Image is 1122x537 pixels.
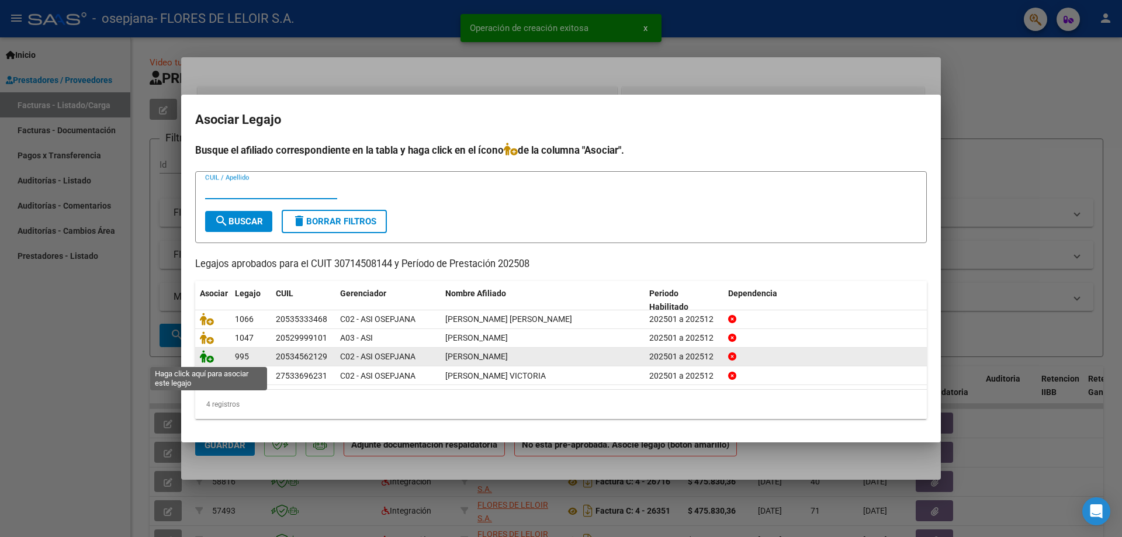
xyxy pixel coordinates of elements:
[445,289,506,298] span: Nombre Afiliado
[276,369,327,383] div: 27533696231
[205,211,272,232] button: Buscar
[276,313,327,326] div: 20535333468
[271,281,335,320] datatable-header-cell: CUIL
[235,314,254,324] span: 1066
[445,352,508,361] span: CALIVA MATTEO AGUSTIN
[195,390,927,419] div: 4 registros
[723,281,927,320] datatable-header-cell: Dependencia
[445,314,572,324] span: PAZ CATALAN IÑAKI LEANDRO
[195,109,927,131] h2: Asociar Legajo
[195,143,927,158] h4: Busque el afiliado correspondiente en la tabla y haga click en el ícono de la columna "Asociar".
[340,333,373,342] span: A03 - ASI
[340,371,415,380] span: C02 - ASI OSEPJANA
[214,216,263,227] span: Buscar
[235,371,249,380] span: 876
[441,281,645,320] datatable-header-cell: Nombre Afiliado
[214,214,228,228] mat-icon: search
[292,216,376,227] span: Borrar Filtros
[728,289,777,298] span: Dependencia
[649,313,719,326] div: 202501 a 202512
[649,369,719,383] div: 202501 a 202512
[195,281,230,320] datatable-header-cell: Asociar
[276,331,327,345] div: 20529999101
[445,371,546,380] span: MURDOCCA MIA VICTORIA
[276,350,327,363] div: 20534562129
[340,352,415,361] span: C02 - ASI OSEPJANA
[649,350,719,363] div: 202501 a 202512
[230,281,271,320] datatable-header-cell: Legajo
[292,214,306,228] mat-icon: delete
[276,289,293,298] span: CUIL
[1082,497,1110,525] div: Open Intercom Messenger
[235,333,254,342] span: 1047
[649,289,688,311] span: Periodo Habilitado
[445,333,508,342] span: MANSILLA TAHIEL IVAN
[200,289,228,298] span: Asociar
[649,331,719,345] div: 202501 a 202512
[235,289,261,298] span: Legajo
[340,314,415,324] span: C02 - ASI OSEPJANA
[335,281,441,320] datatable-header-cell: Gerenciador
[282,210,387,233] button: Borrar Filtros
[195,257,927,272] p: Legajos aprobados para el CUIT 30714508144 y Período de Prestación 202508
[340,289,386,298] span: Gerenciador
[645,281,723,320] datatable-header-cell: Periodo Habilitado
[235,352,249,361] span: 995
